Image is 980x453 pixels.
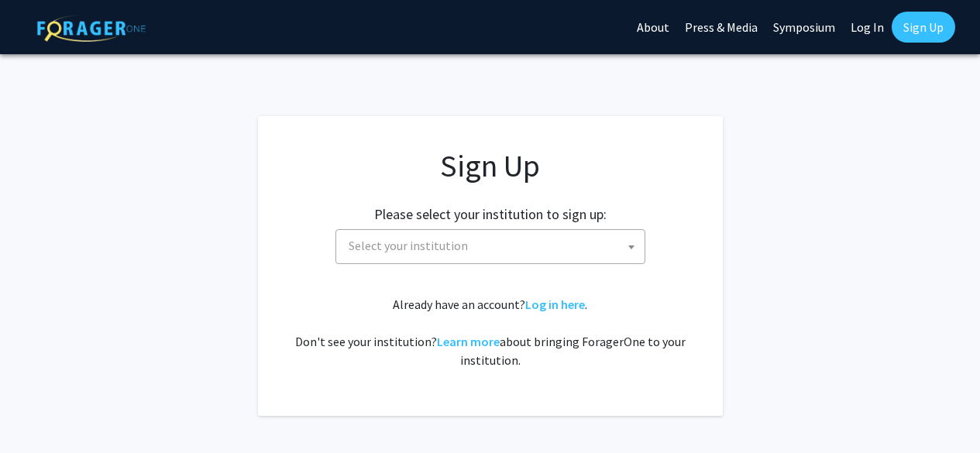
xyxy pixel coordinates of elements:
span: Select your institution [342,230,645,262]
img: ForagerOne Logo [37,15,146,42]
a: Log in here [525,297,585,312]
a: Learn more about bringing ForagerOne to your institution [437,334,500,349]
div: Already have an account? . Don't see your institution? about bringing ForagerOne to your institut... [289,295,692,369]
a: Sign Up [892,12,955,43]
span: Select your institution [349,238,468,253]
h1: Sign Up [289,147,692,184]
h2: Please select your institution to sign up: [374,206,607,223]
span: Select your institution [335,229,645,264]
